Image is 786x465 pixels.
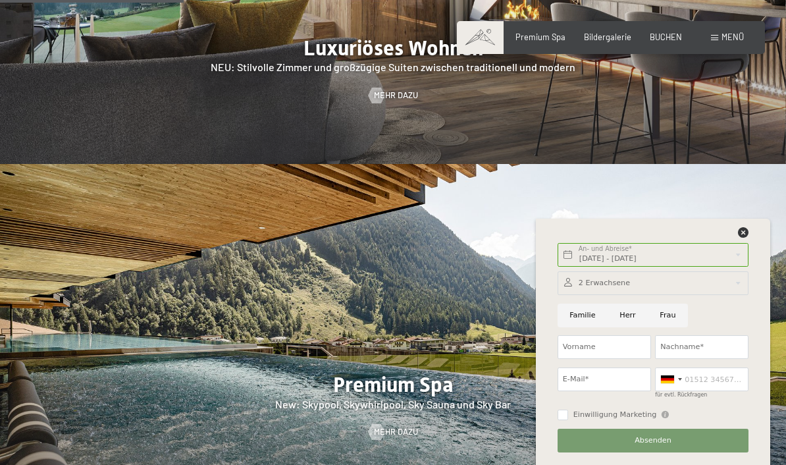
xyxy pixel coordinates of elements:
span: Mehr dazu [374,90,418,101]
a: Premium Spa [515,32,565,42]
div: Germany (Deutschland): +49 [656,368,686,391]
span: Mehr dazu [374,426,418,438]
a: Bildergalerie [584,32,631,42]
input: 01512 3456789 [655,368,748,391]
span: Menü [721,32,744,42]
a: Mehr dazu [369,90,418,101]
button: Absenden [558,429,748,452]
a: BUCHEN [650,32,682,42]
span: Absenden [635,435,671,446]
label: für evtl. Rückfragen [655,392,707,398]
span: Einwilligung Marketing [573,410,657,420]
a: Mehr dazu [369,426,418,438]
